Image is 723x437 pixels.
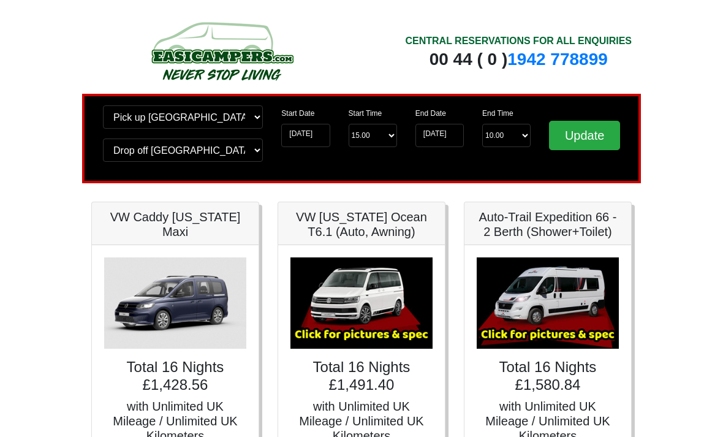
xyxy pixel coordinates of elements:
[104,210,246,239] h5: VW Caddy [US_STATE] Maxi
[482,108,513,119] label: End Time
[405,48,632,70] div: 00 44 ( 0 )
[415,108,446,119] label: End Date
[549,121,620,150] input: Update
[507,50,608,69] a: 1942 778899
[281,108,314,119] label: Start Date
[104,257,246,349] img: VW Caddy California Maxi
[405,34,632,48] div: CENTRAL RESERVATIONS FOR ALL ENQUIRIES
[104,359,246,394] h4: Total 16 Nights £1,428.56
[349,108,382,119] label: Start Time
[477,210,619,239] h5: Auto-Trail Expedition 66 - 2 Berth (Shower+Toilet)
[105,17,338,85] img: campers-checkout-logo.png
[290,257,433,349] img: VW California Ocean T6.1 (Auto, Awning)
[281,124,330,147] input: Start Date
[415,124,464,147] input: Return Date
[290,210,433,239] h5: VW [US_STATE] Ocean T6.1 (Auto, Awning)
[477,359,619,394] h4: Total 16 Nights £1,580.84
[477,257,619,349] img: Auto-Trail Expedition 66 - 2 Berth (Shower+Toilet)
[290,359,433,394] h4: Total 16 Nights £1,491.40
